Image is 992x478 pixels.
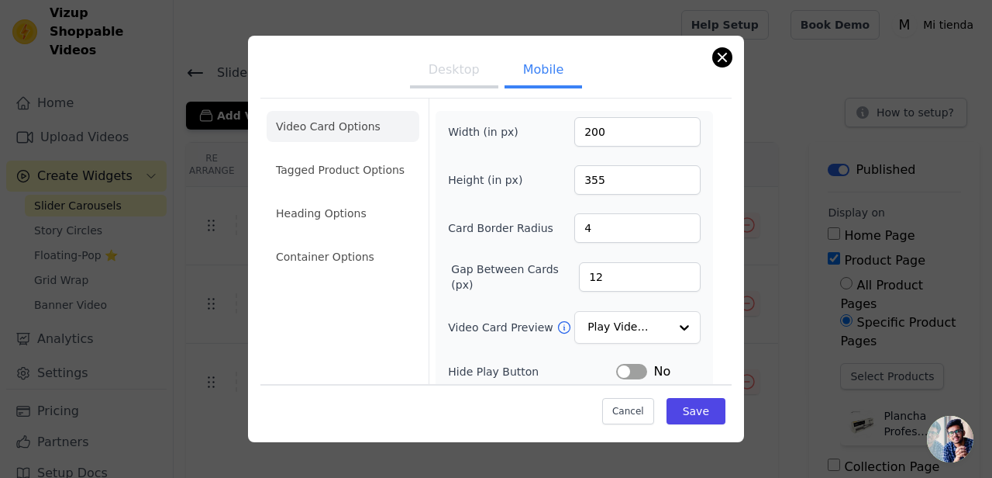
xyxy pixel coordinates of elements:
button: Desktop [410,54,498,88]
label: Hide Play Button [448,364,616,379]
li: Container Options [267,241,419,272]
button: Save [666,397,725,424]
button: Close modal [713,48,732,67]
label: Video Card Preview [448,320,556,335]
label: Card Border Radius [448,220,553,236]
label: Height (in px) [448,172,532,188]
span: No [653,362,670,381]
label: Gap Between Cards (px) [451,262,579,293]
button: Mobile [505,54,582,88]
button: Cancel [602,397,654,424]
label: Width (in px) [448,124,532,140]
li: Video Card Options [267,111,419,142]
li: Tagged Product Options [267,154,419,185]
li: Heading Options [267,198,419,229]
div: Chat abierto [927,416,973,462]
